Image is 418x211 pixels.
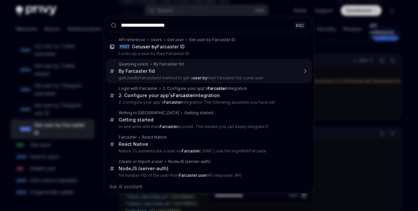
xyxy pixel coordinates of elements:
[119,92,220,98] div: 2. Configure your app's integration
[119,148,298,154] p: Native To authenticate a user via ( SIWF ), use the loginWithFarcaste
[179,173,207,178] b: Farcaster user
[160,124,178,129] b: Farcaster
[167,37,184,42] div: Get user
[182,148,200,153] b: Farcaster
[119,86,157,91] div: Login with Farcaster
[294,22,306,29] div: ESC
[119,75,298,81] p: getUserByFarcasterId method to get a their Farcaster fid: const user
[189,37,235,42] div: Get user by Farcaster ID
[119,100,298,105] p: 2. Configure your app's integration The following assumes you have set
[119,68,155,74] div: By Farcaster fid
[119,135,137,140] div: Farcaster
[119,110,179,116] div: Writing to [GEOGRAPHIC_DATA]
[119,173,298,178] p: fid number FID of the user from API response. API:
[140,44,157,49] b: user by
[151,37,162,42] div: Users
[119,141,148,147] div: React Native
[168,159,210,164] div: NodeJS (server-auth)
[119,37,145,42] div: API reference
[119,62,148,67] div: Querying users
[173,92,195,98] b: Farcaster
[106,181,312,193] div: Ask AI assistant
[184,110,213,116] div: Getting started
[119,124,298,129] p: to and write with their account. This means you can easily integrate P
[193,75,207,80] b: user by
[142,135,167,140] div: React Native
[164,100,182,105] b: Farcaster
[153,62,184,67] div: By Farcaster fid
[119,159,163,164] div: Create or import a user
[119,44,130,49] div: POST
[119,117,153,123] div: Getting started
[132,44,185,50] div: Get Farcaster ID
[119,51,298,56] p: Looks up a user by their Farcaster ID.
[208,86,226,91] b: Farcaster
[163,86,247,91] div: 2. Configure your app's integration
[119,166,169,171] div: NodeJS (server-auth)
